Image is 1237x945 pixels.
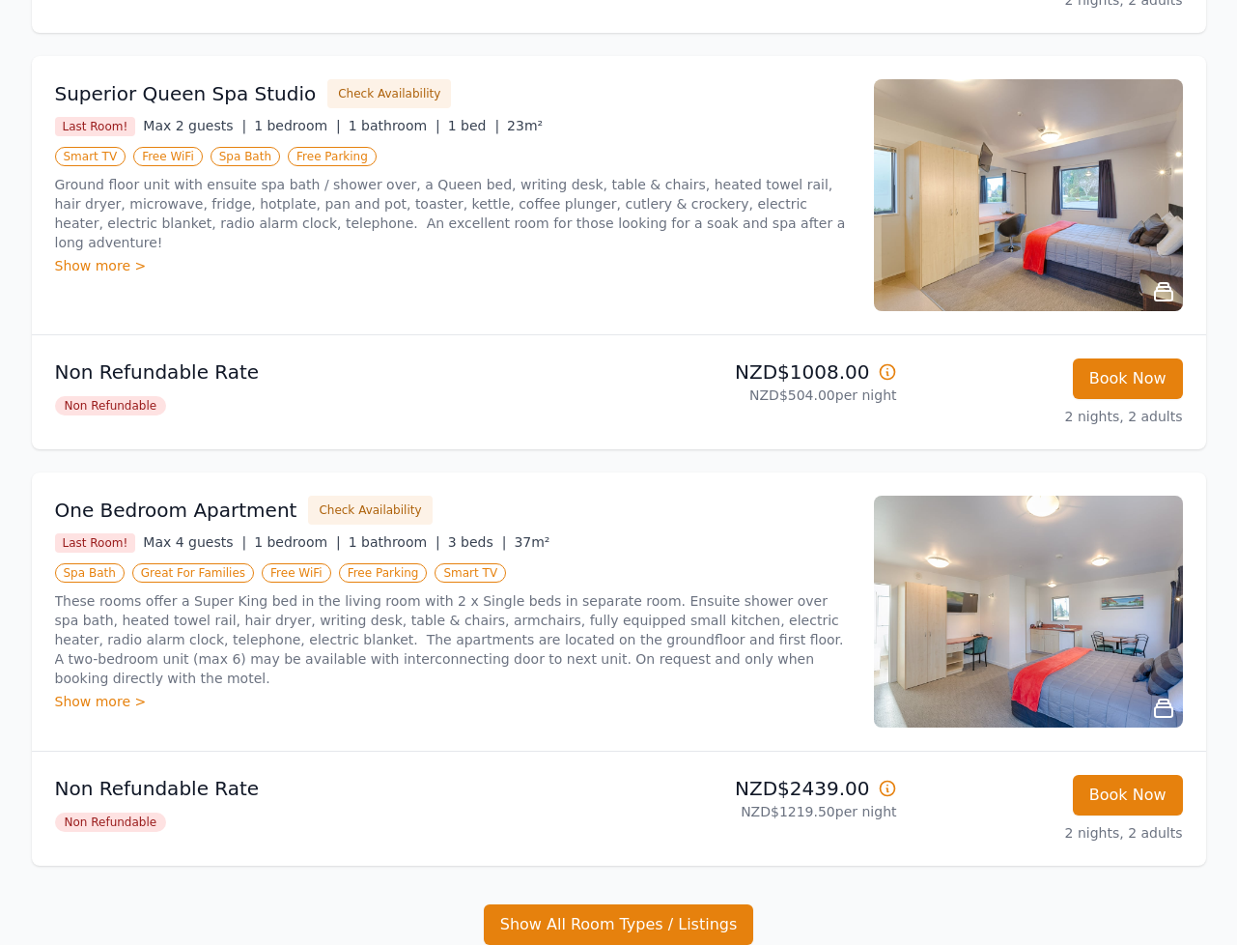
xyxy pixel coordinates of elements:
[448,534,507,550] span: 3 beds |
[913,823,1183,843] p: 2 nights, 2 adults
[627,802,897,821] p: NZD$1219.50 per night
[448,118,499,133] span: 1 bed |
[55,396,167,415] span: Non Refundable
[507,118,543,133] span: 23m²
[143,118,246,133] span: Max 2 guests |
[55,563,125,583] span: Spa Bath
[55,117,136,136] span: Last Room!
[339,563,428,583] span: Free Parking
[913,407,1183,426] p: 2 nights, 2 adults
[55,80,317,107] h3: Superior Queen Spa Studio
[55,591,851,688] p: These rooms offer a Super King bed in the living room with 2 x Single beds in separate room. Ensu...
[133,147,203,166] span: Free WiFi
[1073,775,1183,816] button: Book Now
[55,497,297,524] h3: One Bedroom Apartment
[288,147,377,166] span: Free Parking
[627,358,897,386] p: NZD$1008.00
[55,775,611,802] p: Non Refundable Rate
[55,147,127,166] span: Smart TV
[143,534,246,550] span: Max 4 guests |
[514,534,549,550] span: 37m²
[262,563,331,583] span: Free WiFi
[308,496,432,525] button: Check Availability
[55,358,611,386] p: Non Refundable Rate
[55,813,167,832] span: Non Refundable
[55,533,136,553] span: Last Room!
[55,692,851,711] div: Show more >
[349,534,440,550] span: 1 bathroom |
[254,534,341,550] span: 1 bedroom |
[327,79,451,108] button: Check Availability
[435,563,506,583] span: Smart TV
[254,118,341,133] span: 1 bedroom |
[627,775,897,802] p: NZD$2439.00
[55,256,851,275] div: Show more >
[1073,358,1183,399] button: Book Now
[132,563,254,583] span: Great For Families
[55,175,851,252] p: Ground floor unit with ensuite spa bath / shower over, a Queen bed, writing desk, table & chairs,...
[349,118,440,133] span: 1 bathroom |
[484,904,754,945] button: Show All Room Types / Listings
[211,147,280,166] span: Spa Bath
[627,386,897,405] p: NZD$504.00 per night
